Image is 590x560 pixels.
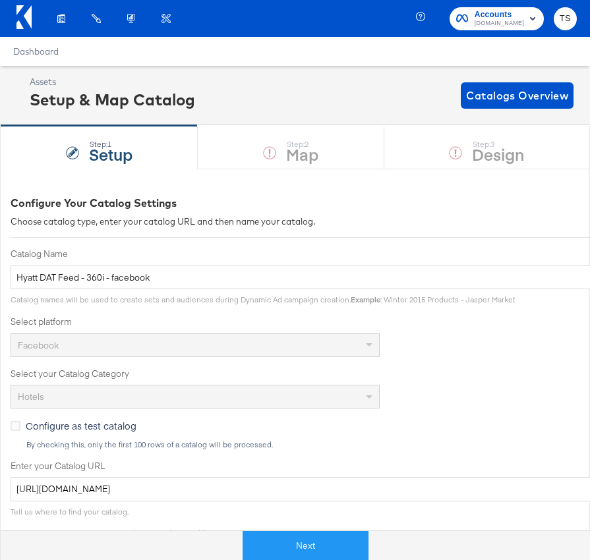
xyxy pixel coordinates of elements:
[89,143,133,165] strong: Setup
[11,507,264,538] span: Tell us where to find your catalog. : XML, comma, tab or pipe delimited files e.g. CSV, TSV.
[466,86,568,105] span: Catalogs Overview
[30,88,195,111] div: Setup & Map Catalog
[18,391,44,403] span: Hotels
[30,76,195,88] div: Assets
[554,7,577,30] button: TS
[475,8,524,22] span: Accounts
[26,419,136,432] span: Configure as test catalog
[475,18,524,29] span: [DOMAIN_NAME]
[559,11,572,26] span: TS
[13,46,59,57] a: Dashboard
[461,82,574,109] button: Catalogs Overview
[351,294,380,304] strong: Example
[89,140,133,149] div: Step: 1
[18,339,59,351] span: Facebook
[11,294,516,304] span: Catalog names will be used to create sets and audiences during Dynamic Ad campaign creation. : Wi...
[450,7,544,30] button: Accounts[DOMAIN_NAME]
